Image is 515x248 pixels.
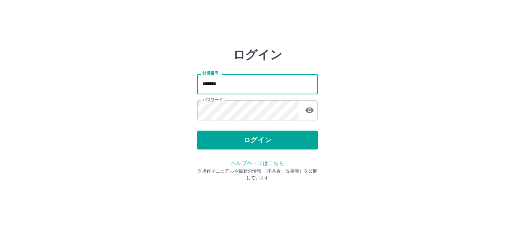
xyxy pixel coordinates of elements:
[233,48,282,62] h2: ログイン
[197,131,318,149] button: ログイン
[197,168,318,181] p: ※操作マニュアルや最新の情報 （不具合、改善等）を公開しています
[202,71,218,76] label: 社員番号
[202,97,222,103] label: パスワード
[231,160,284,166] a: ヘルプページはこちら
